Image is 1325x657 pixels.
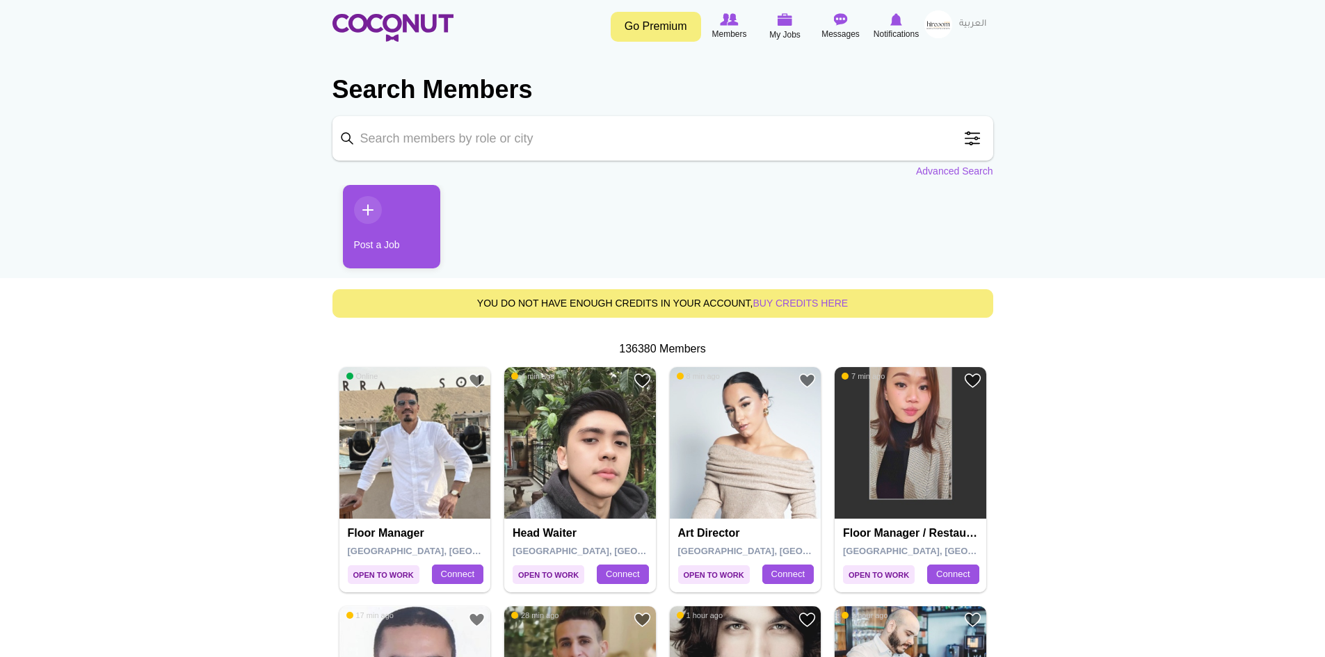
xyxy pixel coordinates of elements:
a: Notifications Notifications [869,10,924,42]
a: Advanced Search [916,164,993,178]
img: Messages [834,13,848,26]
span: Online [346,371,378,381]
input: Search members by role or city [332,116,993,161]
a: Add to Favourites [798,611,816,628]
span: Members [712,27,746,41]
span: 28 min ago [511,610,559,620]
a: Add to Favourites [634,611,651,628]
a: Add to Favourites [964,372,981,389]
span: 17 min ago [346,610,394,620]
a: Post a Job [343,185,440,268]
span: Messages [821,27,860,41]
a: Add to Favourites [798,372,816,389]
span: [GEOGRAPHIC_DATA], [GEOGRAPHIC_DATA] [513,546,711,556]
span: 8 min ago [677,371,720,381]
h4: Floor Manager [348,527,486,540]
span: Open to Work [843,565,915,584]
a: Connect [927,565,979,584]
a: Add to Favourites [468,372,485,389]
a: Add to Favourites [634,372,651,389]
span: 4 min ago [511,371,554,381]
a: العربية [952,10,993,38]
span: 1 hour ago [842,610,888,620]
img: Home [332,14,453,42]
span: [GEOGRAPHIC_DATA], [GEOGRAPHIC_DATA] [348,546,546,556]
span: Open to Work [348,565,419,584]
a: Connect [762,565,814,584]
a: Add to Favourites [964,611,981,628]
span: [GEOGRAPHIC_DATA], [GEOGRAPHIC_DATA] [678,546,876,556]
a: Browse Members Members [702,10,757,42]
a: Connect [432,565,483,584]
li: 1 / 1 [332,185,430,279]
span: My Jobs [769,28,801,42]
span: 1 hour ago [677,610,723,620]
a: buy credits here [753,298,849,309]
span: Open to Work [678,565,750,584]
a: Connect [597,565,648,584]
h4: Floor Manager / Restaurant Supervisor [843,527,981,540]
a: Go Premium [611,12,701,42]
h2: Search Members [332,73,993,106]
h4: Art Director [678,527,817,540]
h4: Head Waiter [513,527,651,540]
a: My Jobs My Jobs [757,10,813,43]
a: Messages Messages [813,10,869,42]
img: Notifications [890,13,902,26]
span: [GEOGRAPHIC_DATA], [GEOGRAPHIC_DATA] [843,546,1041,556]
span: 7 min ago [842,371,885,381]
img: Browse Members [720,13,738,26]
a: Add to Favourites [468,611,485,628]
span: Open to Work [513,565,584,584]
img: My Jobs [778,13,793,26]
div: 136380 Members [332,341,993,357]
h5: You do not have enough credits in your account, [344,298,982,309]
span: Notifications [874,27,919,41]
